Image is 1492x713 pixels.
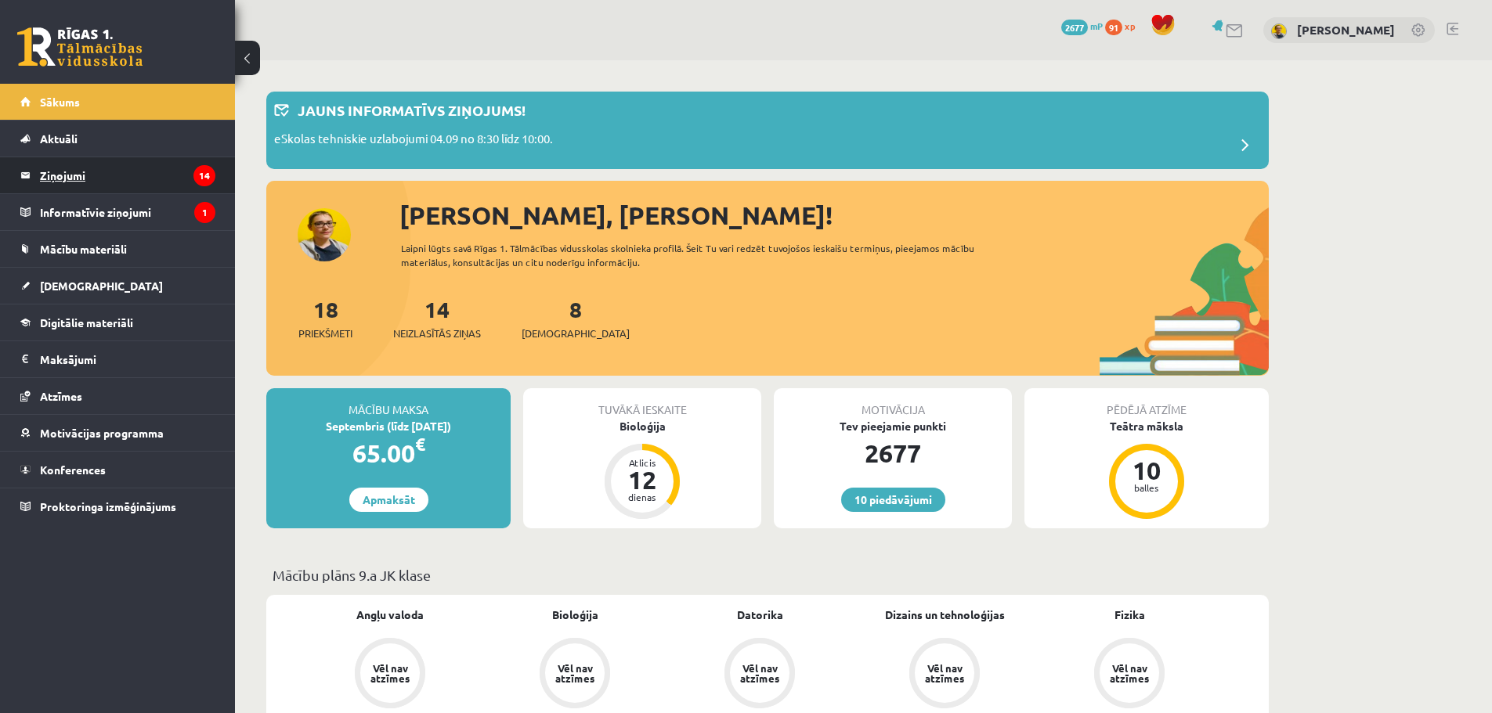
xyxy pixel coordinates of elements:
span: Sākums [40,95,80,109]
span: [DEMOGRAPHIC_DATA] [522,326,630,341]
a: Aktuāli [20,121,215,157]
div: Teātra māksla [1024,418,1269,434]
div: Septembris (līdz [DATE]) [266,418,511,434]
a: [DEMOGRAPHIC_DATA] [20,268,215,304]
a: Vēl nav atzīmes [298,638,482,711]
span: Motivācijas programma [40,426,164,440]
a: Maksājumi [20,341,215,377]
span: Digitālie materiāli [40,315,133,329]
div: Vēl nav atzīmes [738,663,782,683]
div: Atlicis [619,458,666,467]
legend: Ziņojumi [40,157,215,193]
span: Aktuāli [40,131,78,146]
i: 1 [194,202,215,223]
span: Proktoringa izmēģinājums [40,499,176,513]
a: Dizains un tehnoloģijas [885,607,1005,623]
span: € [415,433,425,456]
p: Jauns informatīvs ziņojums! [298,99,526,121]
a: Jauns informatīvs ziņojums! eSkolas tehniskie uzlabojumi 04.09 no 8:30 līdz 10:00. [274,99,1261,161]
a: Apmaksāt [349,488,428,512]
span: [DEMOGRAPHIC_DATA] [40,279,163,293]
div: Vēl nav atzīmes [923,663,966,683]
a: Bioloģija [552,607,598,623]
span: mP [1090,20,1103,32]
a: Bioloģija Atlicis 12 dienas [523,418,761,521]
div: 2677 [774,434,1012,472]
div: Laipni lūgts savā Rīgas 1. Tālmācības vidusskolas skolnieka profilā. Šeit Tu vari redzēt tuvojošo... [401,241,1002,269]
span: 2677 [1061,20,1088,35]
a: Digitālie materiāli [20,304,215,340]
legend: Maksājumi [40,341,215,377]
span: xp [1125,20,1135,32]
a: [PERSON_NAME] [1297,22,1395,38]
div: balles [1123,483,1170,492]
p: Mācību plāns 9.a JK klase [273,564,1263,585]
a: Mācību materiāli [20,231,215,267]
a: Teātra māksla 10 balles [1024,418,1269,521]
span: Mācību materiāli [40,242,127,256]
div: Vēl nav atzīmes [553,663,597,683]
a: Vēl nav atzīmes [852,638,1037,711]
a: Fizika [1114,607,1145,623]
div: Tev pieejamie punkti [774,418,1012,434]
a: 10 piedāvājumi [841,488,945,512]
a: Sākums [20,84,215,120]
legend: Informatīvie ziņojumi [40,194,215,230]
a: Rīgas 1. Tālmācības vidusskola [17,27,143,67]
span: Priekšmeti [298,326,352,341]
div: Vēl nav atzīmes [1107,663,1151,683]
a: Motivācijas programma [20,415,215,451]
a: 2677 mP [1061,20,1103,32]
div: Mācību maksa [266,388,511,418]
a: 18Priekšmeti [298,295,352,341]
i: 14 [193,165,215,186]
a: 91 xp [1105,20,1143,32]
a: Vēl nav atzīmes [482,638,667,711]
span: Atzīmes [40,389,82,403]
a: Ziņojumi14 [20,157,215,193]
div: Tuvākā ieskaite [523,388,761,418]
a: Angļu valoda [356,607,424,623]
a: Konferences [20,452,215,488]
div: 65.00 [266,434,511,472]
div: Vēl nav atzīmes [368,663,412,683]
div: dienas [619,492,666,502]
div: Pēdējā atzīme [1024,388,1269,418]
a: Proktoringa izmēģinājums [20,488,215,524]
div: Bioloģija [523,418,761,434]
img: Kirills Arbuzovs [1271,23,1287,39]
span: Konferences [40,463,106,477]
a: Datorika [737,607,783,623]
span: Neizlasītās ziņas [393,326,481,341]
a: Vēl nav atzīmes [667,638,852,711]
a: 8[DEMOGRAPHIC_DATA] [522,295,630,341]
div: Motivācija [774,388,1012,418]
div: 12 [619,467,666,492]
div: [PERSON_NAME], [PERSON_NAME]! [399,196,1269,234]
div: 10 [1123,458,1170,483]
span: 91 [1105,20,1122,35]
a: Atzīmes [20,378,215,414]
a: Vēl nav atzīmes [1037,638,1222,711]
p: eSkolas tehniskie uzlabojumi 04.09 no 8:30 līdz 10:00. [274,130,553,152]
a: Informatīvie ziņojumi1 [20,194,215,230]
a: 14Neizlasītās ziņas [393,295,481,341]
